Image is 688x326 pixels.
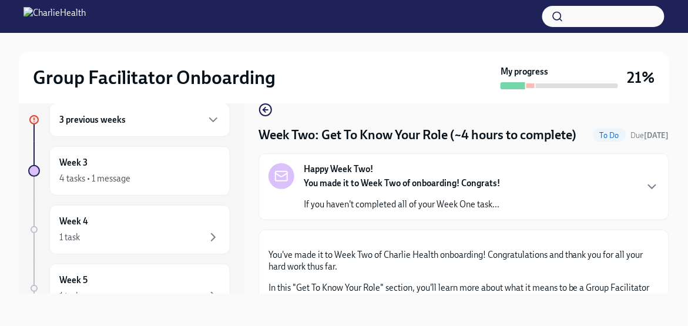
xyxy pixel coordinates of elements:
[59,215,88,228] h6: Week 4
[59,231,80,243] div: 1 task
[593,131,626,140] span: To Do
[28,264,230,313] a: Week 51 task
[28,146,230,196] a: Week 34 tasks • 1 message
[49,103,230,137] div: 3 previous weeks
[631,130,669,141] span: September 23rd, 2025 09:00
[304,178,500,189] strong: You made it to Week Two of onboarding! Congrats!
[33,66,276,89] h2: Group Facilitator Onboarding
[59,274,88,287] h6: Week 5
[59,290,80,302] div: 1 task
[304,163,373,175] strong: Happy Week Two!
[627,67,655,88] h3: 21%
[269,282,659,305] p: In this "Get To Know Your Role" section, you'll learn more about what it means to be a Group Faci...
[59,113,126,126] h6: 3 previous weeks
[24,7,86,26] img: CharlieHealth
[28,205,230,254] a: Week 41 task
[59,173,130,184] div: 4 tasks • 1 message
[269,249,659,273] p: You've made it to Week Two of Charlie Health onboarding! Congratulations and thank you for all yo...
[259,126,577,144] h4: Week Two: Get To Know Your Role (~4 hours to complete)
[501,66,548,78] strong: My progress
[59,156,88,169] h6: Week 3
[645,131,669,140] strong: [DATE]
[304,199,500,210] p: If you haven't completed all of your Week One task...
[631,131,669,140] span: Due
